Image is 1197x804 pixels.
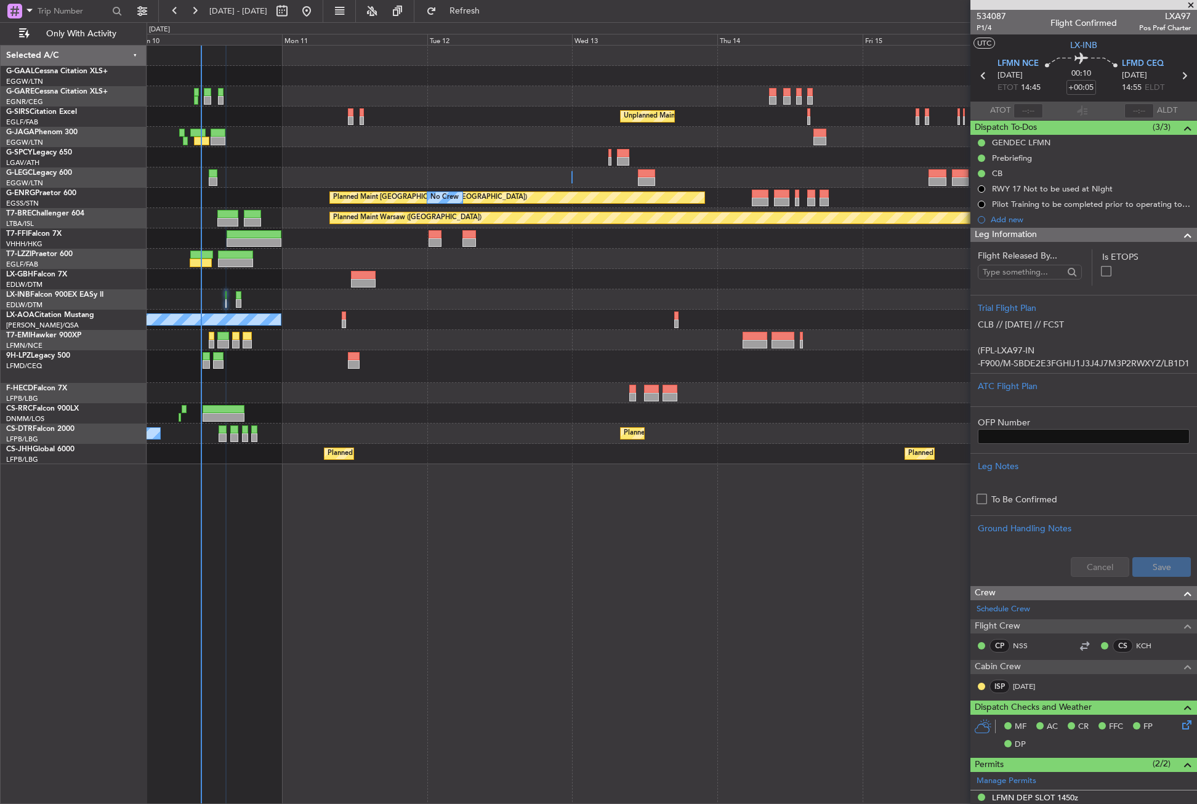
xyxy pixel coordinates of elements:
[6,77,43,86] a: EGGW/LTN
[6,68,34,75] span: G-GAAL
[1014,103,1043,118] input: --:--
[14,24,134,44] button: Only With Activity
[6,149,33,156] span: G-SPCY
[6,251,73,258] a: T7-LZZIPraetor 600
[975,586,996,600] span: Crew
[6,312,34,319] span: LX-AOA
[6,219,34,228] a: LTBA/ISL
[421,1,494,21] button: Refresh
[975,121,1037,135] span: Dispatch To-Dos
[439,7,491,15] span: Refresh
[6,425,33,433] span: CS-DTR
[1070,39,1097,52] span: LX-INB
[1122,70,1147,82] span: [DATE]
[6,291,103,299] a: LX-INBFalcon 900EX EASy II
[6,210,31,217] span: T7-BRE
[6,280,42,289] a: EDLW/DTM
[333,188,527,207] div: Planned Maint [GEOGRAPHIC_DATA] ([GEOGRAPHIC_DATA])
[32,30,130,38] span: Only With Activity
[209,6,267,17] span: [DATE] - [DATE]
[992,137,1050,148] div: GENDEC LFMN
[983,263,1063,281] input: Type something...
[6,190,76,197] a: G-ENRGPraetor 600
[6,179,43,188] a: EGGW/LTN
[6,118,38,127] a: EGLF/FAB
[991,493,1057,506] label: To Be Confirmed
[6,88,34,95] span: G-GARE
[1136,640,1164,651] a: KCH
[978,380,1190,393] div: ATC Flight Plan
[1157,105,1177,117] span: ALDT
[38,2,108,20] input: Trip Number
[6,68,108,75] a: G-GAALCessna Citation XLS+
[6,129,34,136] span: G-JAGA
[6,332,81,339] a: T7-EMIHawker 900XP
[137,34,282,45] div: Sun 10
[1013,640,1041,651] a: NSS
[1153,121,1171,134] span: (3/3)
[6,239,42,249] a: VHHH/HKG
[978,460,1190,473] div: Leg Notes
[978,249,1082,262] span: Flight Released By...
[1113,639,1133,653] div: CS
[6,169,33,177] span: G-LEGC
[6,210,84,217] a: T7-BREChallenger 604
[863,34,1008,45] div: Fri 15
[6,394,38,403] a: LFPB/LBG
[975,619,1020,633] span: Flight Crew
[6,300,42,310] a: EDLW/DTM
[427,34,573,45] div: Tue 12
[978,315,1190,367] div: CLB // [DATE] // FCST (FPL-LXA97-IN -F900/M-SBDE2E3FGHIJ1J3J4J7M3P2RWXYZ/LB1D1 -LFMN1445 -N0231A0...
[1015,721,1026,733] span: MF
[989,680,1010,693] div: ISP
[6,108,30,116] span: G-SIRS
[997,70,1023,82] span: [DATE]
[6,435,38,444] a: LFPB/LBG
[6,108,77,116] a: G-SIRSCitation Excel
[992,183,1113,194] div: RWY 17 Not to be used at NIght
[6,260,38,269] a: EGLF/FAB
[1109,721,1123,733] span: FFC
[6,190,35,197] span: G-ENRG
[1071,68,1091,80] span: 00:10
[6,88,108,95] a: G-GARECessna Citation XLS+
[6,230,62,238] a: T7-FFIFalcon 7X
[6,321,79,330] a: [PERSON_NAME]/QSA
[149,25,170,35] div: [DATE]
[572,34,717,45] div: Wed 13
[997,82,1018,94] span: ETOT
[1050,17,1117,30] div: Flight Confirmed
[992,153,1032,163] div: Prebriefing
[6,341,42,350] a: LFMN/NCE
[6,271,67,278] a: LX-GBHFalcon 7X
[992,168,1002,179] div: CB
[6,405,33,412] span: CS-RRC
[430,188,459,207] div: No Crew
[1102,251,1190,263] label: Is ETOPS
[6,230,28,238] span: T7-FFI
[6,385,33,392] span: F-HECD
[992,792,1078,803] div: LFMN DEP SLOT 1450z
[333,209,482,227] div: Planned Maint Warsaw ([GEOGRAPHIC_DATA])
[992,199,1191,209] div: Pilot Training to be completed prior to operating to LFMD
[978,302,1190,315] div: Trial Flight Plan
[6,455,38,464] a: LFPB/LBG
[1139,23,1191,33] span: Pos Pref Charter
[1143,721,1153,733] span: FP
[975,701,1092,715] span: Dispatch Checks and Weather
[328,444,522,463] div: Planned Maint [GEOGRAPHIC_DATA] ([GEOGRAPHIC_DATA])
[989,639,1010,653] div: CP
[977,10,1006,23] span: 534087
[1021,82,1041,94] span: 14:45
[6,352,31,360] span: 9H-LPZ
[6,138,43,147] a: EGGW/LTN
[6,312,94,319] a: LX-AOACitation Mustang
[975,228,1037,242] span: Leg Information
[624,424,687,443] div: Planned Maint Sofia
[6,352,70,360] a: 9H-LPZLegacy 500
[6,446,33,453] span: CS-JHH
[6,414,44,424] a: DNMM/LOS
[1139,10,1191,23] span: LXA97
[717,34,863,45] div: Thu 14
[6,361,42,371] a: LFMD/CEQ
